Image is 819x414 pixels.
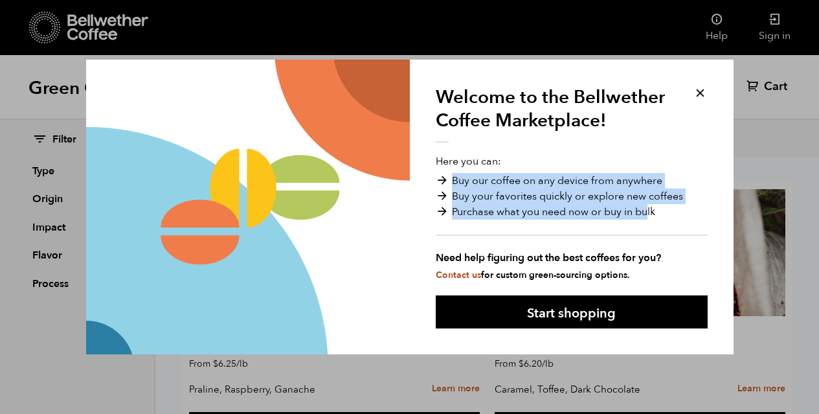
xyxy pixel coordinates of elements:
[436,269,481,281] a: Contact us
[436,154,708,282] p: Here you can:
[436,86,675,143] h1: Welcome to the Bellwether Coffee Marketplace!
[436,269,630,281] small: for custom green-sourcing options.
[436,204,708,220] li: Purchase what you need now or buy in bulk
[436,173,708,189] li: Buy our coffee on any device from anywhere
[436,189,708,204] li: Buy your favorites quickly or explore new coffees
[436,295,708,328] button: Start shopping
[436,250,708,266] strong: Need help figuring out the best coffees for you?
